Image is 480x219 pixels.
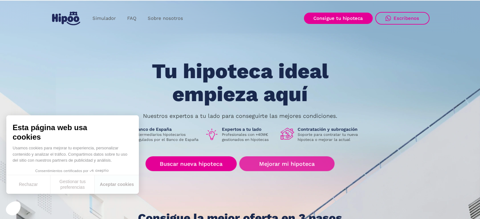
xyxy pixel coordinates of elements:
[222,132,276,142] p: Profesionales con +40M€ gestionados en hipotecas
[145,156,237,171] a: Buscar nueva hipoteca
[304,13,373,24] a: Consigue tu hipoteca
[394,15,419,21] div: Escríbenos
[51,9,82,28] a: home
[135,132,200,142] p: Intermediarios hipotecarios regulados por el Banco de España
[87,12,121,25] a: Simulador
[135,126,200,132] h1: Banco de España
[121,12,142,25] a: FAQ
[298,132,363,142] p: Soporte para contratar tu nueva hipoteca o mejorar la actual
[142,12,189,25] a: Sobre nosotros
[143,113,337,118] p: Nuestros expertos a tu lado para conseguirte las mejores condiciones.
[222,126,276,132] h1: Expertos a tu lado
[120,60,359,106] h1: Tu hipoteca ideal empieza aquí
[239,156,334,171] a: Mejorar mi hipoteca
[298,126,363,132] h1: Contratación y subrogación
[375,12,430,25] a: Escríbenos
